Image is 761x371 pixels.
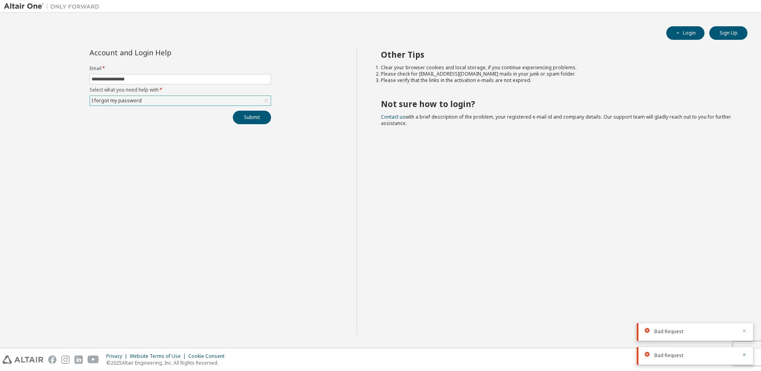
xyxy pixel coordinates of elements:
[381,99,734,109] h2: Not sure how to login?
[233,111,271,124] button: Submit
[130,353,188,359] div: Website Terms of Use
[381,64,734,71] li: Clear your browser cookies and local storage, if you continue experiencing problems.
[48,355,57,364] img: facebook.svg
[381,71,734,77] li: Please check for [EMAIL_ADDRESS][DOMAIN_NAME] mails in your junk or spam folder.
[90,87,271,93] label: Select what you need help with
[654,328,683,335] span: Bad Request
[106,359,229,366] p: © 2025 Altair Engineering, Inc. All Rights Reserved.
[709,26,747,40] button: Sign Up
[90,96,271,105] div: I forgot my password
[106,353,130,359] div: Privacy
[666,26,704,40] button: Login
[381,113,731,127] span: with a brief description of the problem, your registered e-mail id and company details. Our suppo...
[381,77,734,84] li: Please verify that the links in the activation e-mails are not expired.
[654,352,683,359] span: Bad Request
[74,355,83,364] img: linkedin.svg
[88,355,99,364] img: youtube.svg
[381,49,734,60] h2: Other Tips
[188,353,229,359] div: Cookie Consent
[90,49,235,56] div: Account and Login Help
[90,96,143,105] div: I forgot my password
[90,65,271,72] label: Email
[2,355,43,364] img: altair_logo.svg
[381,113,405,120] a: Contact us
[61,355,70,364] img: instagram.svg
[4,2,103,10] img: Altair One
